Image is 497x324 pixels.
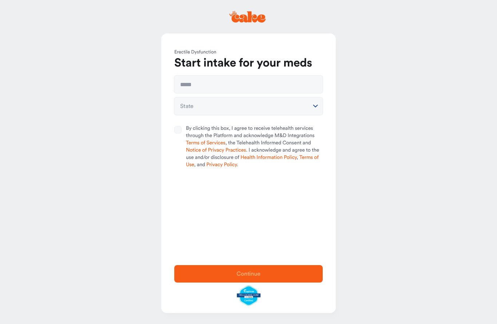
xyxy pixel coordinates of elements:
[186,155,319,167] a: Terms of Use
[174,126,182,133] button: By clicking this box, I agree to receive telehealth services through the Platform and acknowledge...
[186,148,246,153] a: Notice of Privacy Practices
[174,49,323,56] div: Erectile Dysfunction
[237,285,261,306] img: legit-script-certified.png
[236,271,261,277] span: Continue
[174,265,323,283] button: Continue
[186,140,225,145] a: Terms of Services
[206,162,236,167] a: Privacy Policy
[240,155,297,160] a: Health Information Policy
[174,56,323,71] h1: Start intake for your meds
[186,125,323,169] span: By clicking this box, I agree to receive telehealth services through the Platform and acknowledge...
